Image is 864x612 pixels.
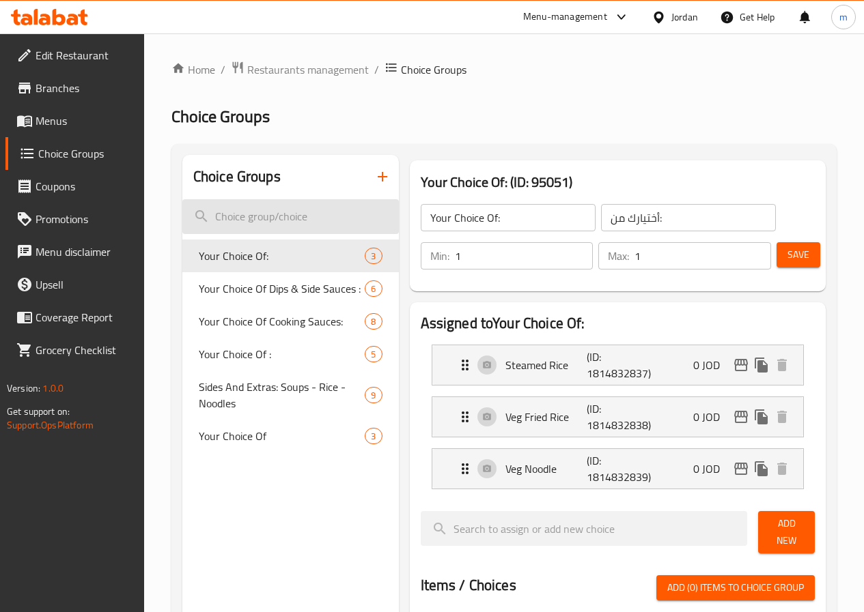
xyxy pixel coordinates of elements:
[5,268,144,301] a: Upsell
[421,511,748,546] input: search
[171,61,215,78] a: Home
[693,357,731,373] p: 0 JOD
[5,104,144,137] a: Menus
[36,80,133,96] span: Branches
[365,248,382,264] div: Choices
[731,458,751,479] button: edit
[182,370,399,420] div: Sides And Extras: Soups - Rice - Noodles9
[36,244,133,260] span: Menu disclaimer
[365,428,382,444] div: Choices
[5,72,144,104] a: Branches
[758,511,815,553] button: Add New
[171,61,837,78] nav: breadcrumb
[36,47,133,63] span: Edit Restaurant
[5,235,144,268] a: Menu disclaimer
[7,416,94,434] a: Support.OpsPlatform
[5,203,144,235] a: Promotions
[671,10,698,25] div: Jordan
[182,272,399,305] div: Your Choice Of Dips & Side Sauces :6
[421,171,815,193] h3: Your Choice Of: (ID: 95051)
[199,379,365,411] span: Sides And Extras: Soups - Rice - Noodles
[365,430,381,443] span: 3
[751,355,772,375] button: duplicate
[7,379,40,397] span: Version:
[5,137,144,170] a: Choice Groups
[365,315,381,328] span: 8
[36,178,133,194] span: Coupons
[247,61,369,78] span: Restaurants management
[199,428,365,444] span: Your Choice Of
[36,276,133,293] span: Upsell
[365,282,381,295] span: 6
[365,348,381,361] span: 5
[731,355,751,375] button: edit
[36,309,133,325] span: Coverage Report
[839,10,848,25] span: m
[693,409,731,425] p: 0 JOD
[432,397,803,437] div: Expand
[36,211,133,227] span: Promotions
[421,313,815,334] h2: Assigned to Your Choice Of:
[5,39,144,72] a: Edit Restaurant
[182,199,399,234] input: search
[365,280,382,297] div: Choices
[751,407,772,427] button: duplicate
[38,145,133,162] span: Choice Groups
[199,346,365,362] span: Your Choice Of :
[182,338,399,370] div: Your Choice Of :5
[421,443,815,495] li: Expand
[182,420,399,452] div: Your Choice Of3
[36,113,133,129] span: Menus
[7,403,70,420] span: Get support on:
[199,313,365,330] span: Your Choice Of Cooking Sauces:
[199,248,365,264] span: Your Choice Of:
[731,407,751,427] button: edit
[505,461,587,477] p: Veg Noodle
[772,407,792,427] button: delete
[769,515,804,549] span: Add New
[171,101,270,132] span: Choice Groups
[421,391,815,443] li: Expand
[523,9,607,25] div: Menu-management
[772,458,792,479] button: delete
[365,313,382,330] div: Choices
[221,61,225,78] li: /
[587,452,641,485] p: (ID: 1814832839)
[401,61,466,78] span: Choice Groups
[182,305,399,338] div: Your Choice Of Cooking Sauces:8
[421,575,516,596] h2: Items / Choices
[693,461,731,477] p: 0 JOD
[193,166,281,187] h2: Choice Groups
[365,387,382,403] div: Choices
[365,250,381,263] span: 3
[587,349,641,381] p: (ID: 1814832837)
[656,575,815,600] button: Add (0) items to choice group
[788,246,809,263] span: Save
[432,345,803,385] div: Expand
[772,355,792,375] button: delete
[5,301,144,334] a: Coverage Report
[587,400,641,433] p: (ID: 1814832838)
[365,389,381,402] span: 9
[374,61,379,78] li: /
[365,346,382,362] div: Choices
[5,334,144,366] a: Grocery Checklist
[505,409,587,425] p: Veg Fried Rice
[430,248,449,264] p: Min:
[5,170,144,203] a: Coupons
[199,280,365,297] span: Your Choice Of Dips & Side Sauces :
[667,579,804,596] span: Add (0) items to choice group
[42,379,64,397] span: 1.0.0
[751,458,772,479] button: duplicate
[608,248,629,264] p: Max:
[182,239,399,272] div: Your Choice Of:3
[231,61,369,78] a: Restaurants management
[432,449,803,489] div: Expand
[421,339,815,391] li: Expand
[36,342,133,358] span: Grocery Checklist
[777,242,820,267] button: Save
[505,357,587,373] p: Steamed Rice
